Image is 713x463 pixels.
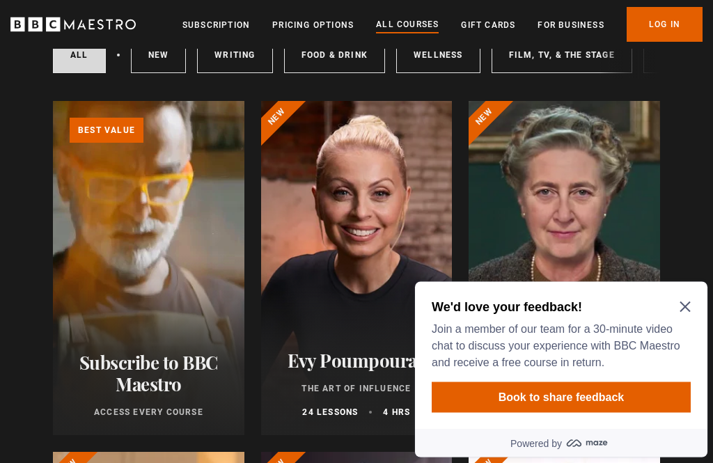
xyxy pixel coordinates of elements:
[10,14,136,35] svg: BBC Maestro
[461,18,515,32] a: Gift Cards
[6,155,298,182] a: Powered by maze
[131,38,187,74] a: New
[376,17,439,33] a: All Courses
[272,18,354,32] a: Pricing Options
[182,7,703,42] nav: Primary
[492,38,632,74] a: Film, TV, & The Stage
[284,38,385,74] a: Food & Drink
[627,7,703,42] a: Log In
[22,107,281,138] button: Book to share feedback
[278,383,436,395] p: The Art of Influence
[396,38,480,74] a: Wellness
[270,26,281,38] button: Close Maze Prompt
[197,38,272,74] a: Writing
[538,18,604,32] a: For business
[22,46,276,96] p: Join a member of our team for a 30-minute video chat to discuss your experience with BBC Maestro ...
[261,102,453,436] a: Evy Poumpouras The Art of Influence 24 lessons 4 hrs New
[278,350,436,372] h2: Evy Poumpouras
[22,24,276,40] h2: We'd love your feedback!
[182,18,250,32] a: Subscription
[70,118,143,143] p: Best value
[53,38,106,74] a: All
[6,7,298,182] div: Optional study invitation
[383,407,410,419] p: 4 hrs
[302,407,358,419] p: 24 lessons
[469,102,660,436] a: [PERSON_NAME] Writing 11 lessons 2.5 hrs New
